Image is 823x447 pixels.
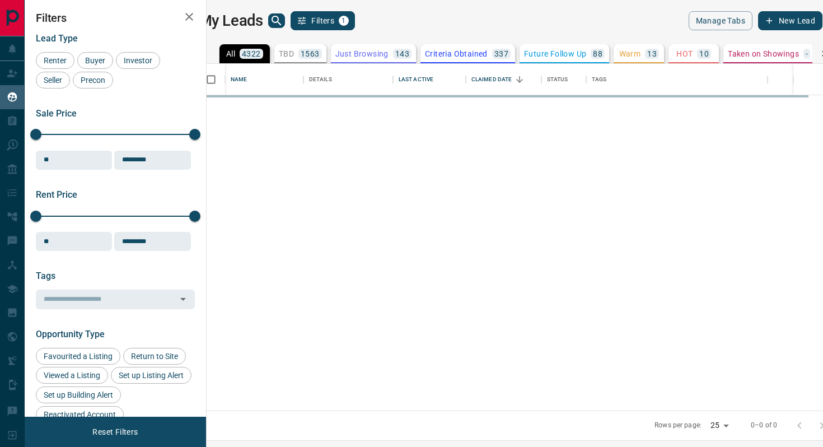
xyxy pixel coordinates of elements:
span: Opportunity Type [36,329,105,339]
span: 1 [340,17,348,25]
span: Viewed a Listing [40,371,104,380]
button: Sort [512,72,527,87]
div: Renter [36,52,74,69]
button: Reset Filters [85,422,145,441]
h2: Filters [36,11,195,25]
div: Name [225,64,303,95]
span: Favourited a Listing [40,352,116,361]
p: All [226,50,235,58]
div: Investor [116,52,160,69]
button: Open [175,291,191,307]
div: Viewed a Listing [36,367,108,384]
p: Rows per page: [654,421,702,430]
p: Warm [619,50,641,58]
div: Reactivated Account [36,406,124,423]
p: 0–0 of 0 [751,421,777,430]
div: Seller [36,72,70,89]
div: Status [541,64,586,95]
div: Favourited a Listing [36,348,120,365]
div: Buyer [77,52,113,69]
p: Future Follow Up [524,50,586,58]
p: - [806,50,808,58]
div: Tags [592,64,607,95]
p: 1563 [301,50,320,58]
span: Buyer [81,56,109,65]
div: Last Active [393,64,466,95]
p: 13 [647,50,657,58]
p: 337 [494,50,508,58]
div: Status [547,64,568,95]
span: Set up Building Alert [40,390,117,399]
div: Last Active [399,64,433,95]
div: Name [231,64,247,95]
div: Set up Listing Alert [111,367,191,384]
p: 4322 [242,50,261,58]
span: Set up Listing Alert [115,371,188,380]
span: Investor [120,56,156,65]
p: HOT [676,50,693,58]
span: Tags [36,271,55,281]
p: Taken on Showings [728,50,799,58]
span: Reactivated Account [40,410,120,419]
p: 143 [395,50,409,58]
div: Precon [73,72,113,89]
div: 25 [706,417,733,434]
p: 88 [593,50,602,58]
span: Seller [40,76,66,85]
span: Precon [77,76,109,85]
p: Criteria Obtained [425,50,488,58]
span: Rent Price [36,189,77,200]
div: Details [303,64,393,95]
button: Manage Tabs [689,11,752,30]
button: Filters1 [291,11,355,30]
span: Sale Price [36,108,77,119]
button: search button [268,13,285,28]
button: New Lead [758,11,822,30]
span: Return to Site [127,352,182,361]
p: TBD [279,50,294,58]
p: Just Browsing [335,50,389,58]
div: Claimed Date [471,64,512,95]
div: Claimed Date [466,64,541,95]
span: Lead Type [36,33,78,44]
div: Return to Site [123,348,186,365]
span: Renter [40,56,71,65]
div: Details [309,64,332,95]
h1: My Leads [199,12,263,30]
div: Set up Building Alert [36,387,121,403]
p: 10 [699,50,709,58]
div: Tags [586,64,768,95]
